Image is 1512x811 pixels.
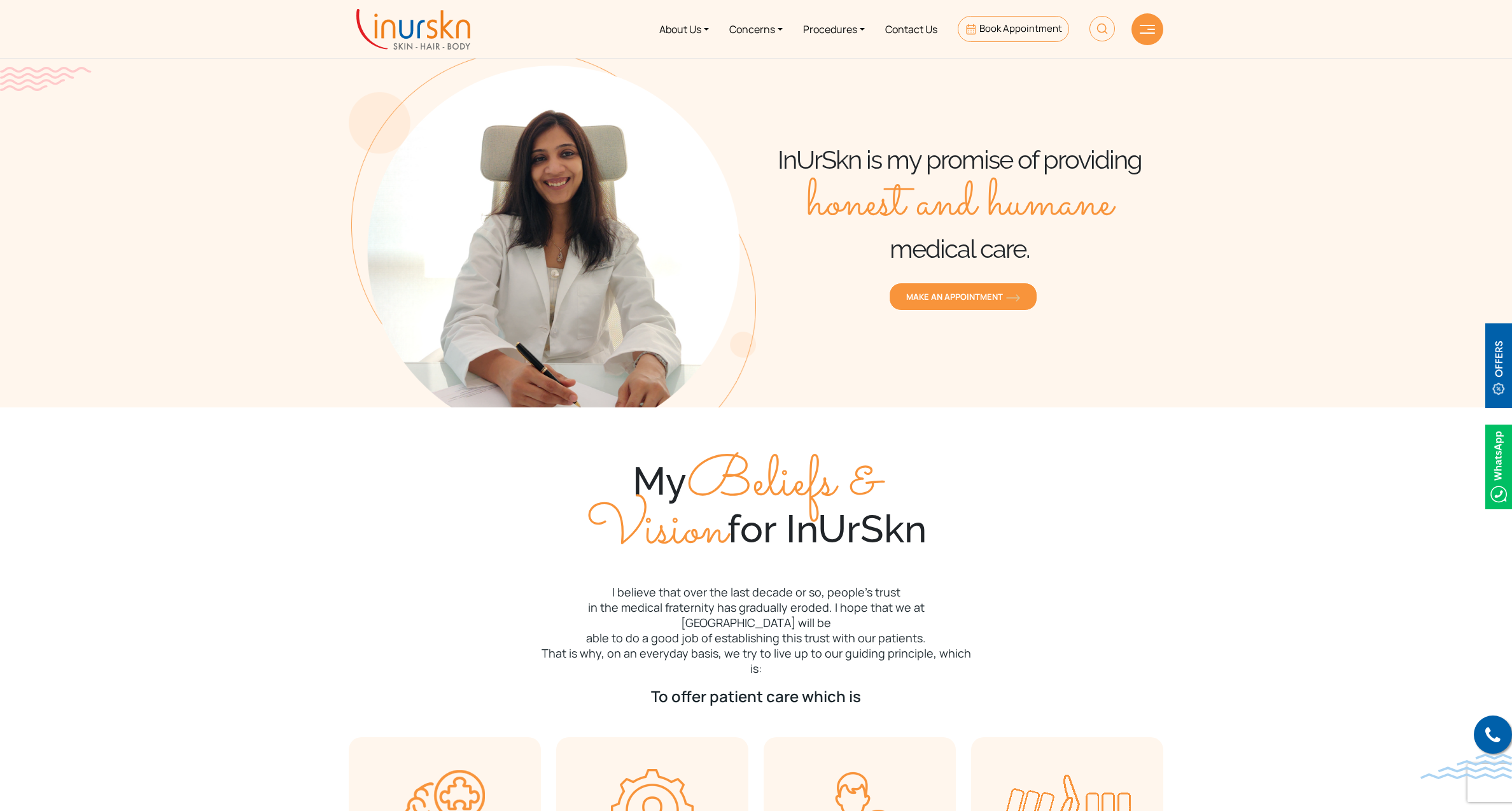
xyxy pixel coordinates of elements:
[1089,16,1115,41] img: HeaderSearch
[958,16,1069,42] a: Book Appointment
[649,5,719,53] a: About Us
[1006,294,1020,302] img: orange-arrow
[349,686,1163,707] p: To offer patient care which is
[1485,459,1512,473] a: Whatsappicon
[586,441,880,573] span: Beliefs & Vision
[875,5,948,53] a: Contact Us
[719,5,793,53] a: Concerns
[349,584,1163,676] p: I believe that over the last decade or so, people’s trust in the medical fraternity has gradually...
[356,9,470,50] img: inurskn-logo
[906,291,1020,302] span: MAKE AN APPOINTMENT
[793,5,875,53] a: Procedures
[349,458,1163,554] div: My for InUrSkn
[979,22,1062,35] span: Book Appointment
[807,176,1113,233] span: honest and humane
[1485,323,1512,408] img: offerBt
[1420,754,1512,779] img: bluewave
[1140,25,1155,34] img: hamLine.svg
[756,144,1163,265] h1: InUrSkn is my promise of providing medical care.
[889,283,1037,311] a: MAKE AN APPOINTMENTorange-arrow
[349,51,756,407] img: about-us-banner
[1485,425,1512,509] img: Whatsappicon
